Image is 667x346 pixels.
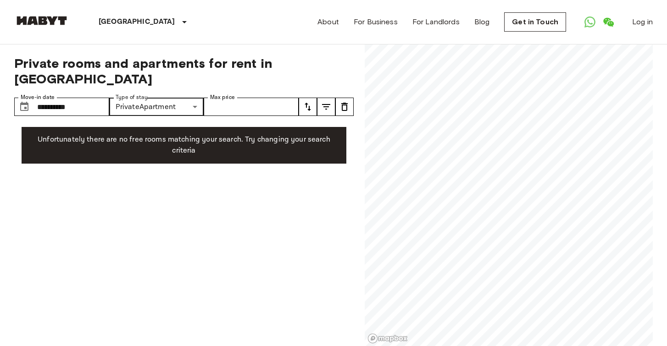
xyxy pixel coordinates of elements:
p: Unfortunately there are no free rooms matching your search. Try changing your search criteria [29,134,339,156]
a: About [317,16,339,27]
div: PrivateApartment [109,98,204,116]
a: For Landlords [412,16,460,27]
a: Blog [474,16,490,27]
a: Mapbox logo [367,333,408,344]
label: Move-in date [21,93,55,101]
button: Choose date, selected date is 4 Oct 2025 [15,98,33,116]
a: Open WhatsApp [581,13,599,31]
p: [GEOGRAPHIC_DATA] [99,16,175,27]
a: Open WeChat [599,13,617,31]
button: tune [299,98,317,116]
a: Get in Touch [504,12,566,32]
img: Habyt [14,16,69,25]
a: For Business [354,16,398,27]
label: Type of stay [116,93,148,101]
button: tune [335,98,354,116]
a: Log in [632,16,653,27]
button: tune [317,98,335,116]
label: Max price [210,93,235,101]
span: Private rooms and apartments for rent in [GEOGRAPHIC_DATA] [14,55,354,87]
